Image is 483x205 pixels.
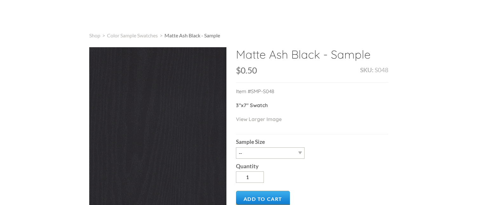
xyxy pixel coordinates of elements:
span: > [158,32,164,38]
a: View Larger Image [236,116,282,122]
a: Color Sample Swatches [107,32,158,38]
b: Quantity [236,163,258,170]
span: Matte Ash Black - Sample [164,32,220,38]
span: > [100,32,107,38]
b: SKU: [360,66,373,74]
a: Shop [89,32,100,38]
span: $0.50 [236,65,257,75]
h2: Matte Ash Black - Sample [236,47,388,66]
b: Sample Size [236,138,265,145]
span: S048 [375,66,388,74]
strong: 3"x7" Swatch [236,102,268,108]
p: Item #SMP-S048 [236,87,388,101]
